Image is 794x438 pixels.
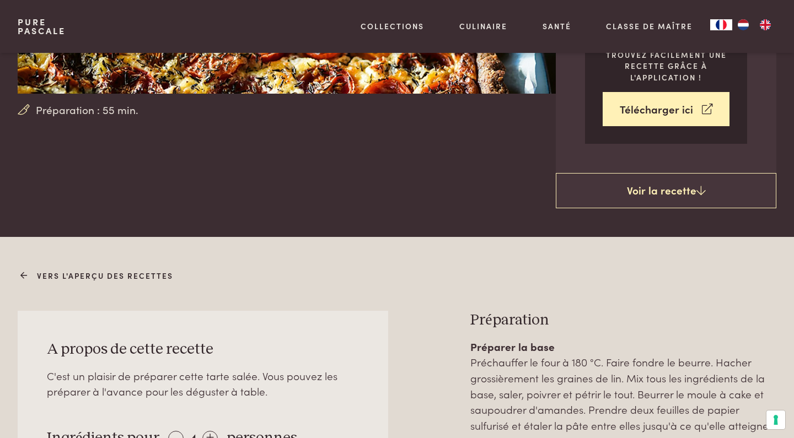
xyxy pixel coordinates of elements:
a: Classe de maître [606,20,693,32]
div: C'est un plaisir de préparer cette tarte salée. Vous pouvez les préparer à l'avance pour les dégu... [47,368,359,399]
a: Vers l'aperçu des recettes [24,270,174,282]
a: EN [754,19,776,30]
p: Trouvez facilement une recette grâce à l'application ! [603,49,729,83]
div: Language [710,19,732,30]
button: Vos préférences en matière de consentement pour les technologies de suivi [766,410,785,429]
strong: Préparer la base [470,339,555,354]
span: Préparation : 55 min. [36,102,138,118]
a: Santé [543,20,571,32]
a: NL [732,19,754,30]
aside: Language selected: Français [710,19,776,30]
a: FR [710,19,732,30]
a: Culinaire [459,20,507,32]
a: Télécharger ici [603,92,729,127]
a: Collections [361,20,424,32]
a: PurePascale [18,18,66,35]
ul: Language list [732,19,776,30]
a: Voir la recette [556,173,776,208]
h3: A propos de cette recette [47,340,359,359]
h3: Préparation [470,311,776,330]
